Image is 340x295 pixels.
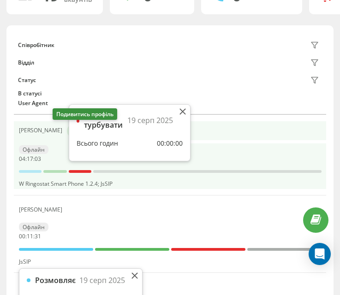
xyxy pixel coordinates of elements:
span: 00 [19,232,25,240]
div: : : [19,233,41,240]
div: 19 серп 2025 [127,116,173,125]
div: Не турбувати [84,112,124,129]
div: Розмовляє [35,276,76,285]
div: Відділ [18,59,34,66]
div: : : [19,156,41,162]
div: Співробітник [18,42,54,48]
div: 19 серп 2025 [79,276,125,285]
span: 31 [35,232,41,240]
span: 17 [27,155,33,163]
div: 00:00:00 [157,139,183,148]
span: JsSIP [19,258,31,265]
span: W Ringostat Smart Phone 1.2.4 [19,180,98,188]
div: User Agent [18,100,322,106]
div: [PERSON_NAME] [19,206,65,213]
div: Офлайн [19,145,48,154]
span: 03 [35,155,41,163]
div: Офлайн [19,223,48,231]
div: [PERSON_NAME] [19,127,65,134]
div: В статусі [18,90,322,97]
div: Open Intercom Messenger [309,243,331,265]
div: Всього годин [77,139,118,148]
span: 04 [19,155,25,163]
span: JsSIP [101,180,113,188]
div: Статус [18,77,36,83]
div: Подивитись профіль [53,108,117,120]
span: 11 [27,232,33,240]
